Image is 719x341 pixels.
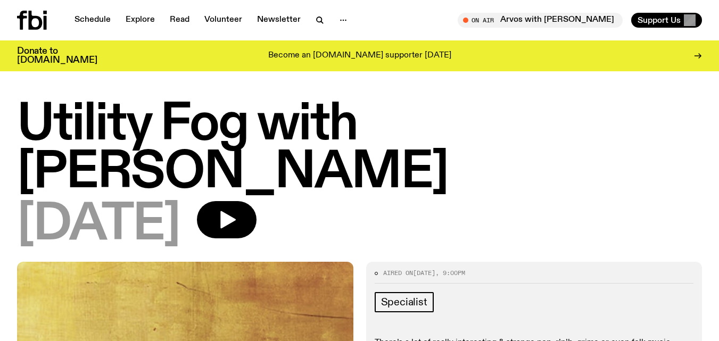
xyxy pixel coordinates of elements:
span: [DATE] [413,269,435,277]
h3: Donate to [DOMAIN_NAME] [17,47,97,65]
a: Read [163,13,196,28]
a: Specialist [375,292,434,312]
button: On AirArvos with [PERSON_NAME] [458,13,623,28]
span: [DATE] [17,201,180,249]
a: Explore [119,13,161,28]
span: , 9:00pm [435,269,465,277]
a: Schedule [68,13,117,28]
button: Support Us [631,13,702,28]
p: Become an [DOMAIN_NAME] supporter [DATE] [268,51,451,61]
a: Volunteer [198,13,249,28]
h1: Utility Fog with [PERSON_NAME] [17,101,702,197]
span: Aired on [383,269,413,277]
span: Specialist [381,296,427,308]
span: Support Us [638,15,681,25]
a: Newsletter [251,13,307,28]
